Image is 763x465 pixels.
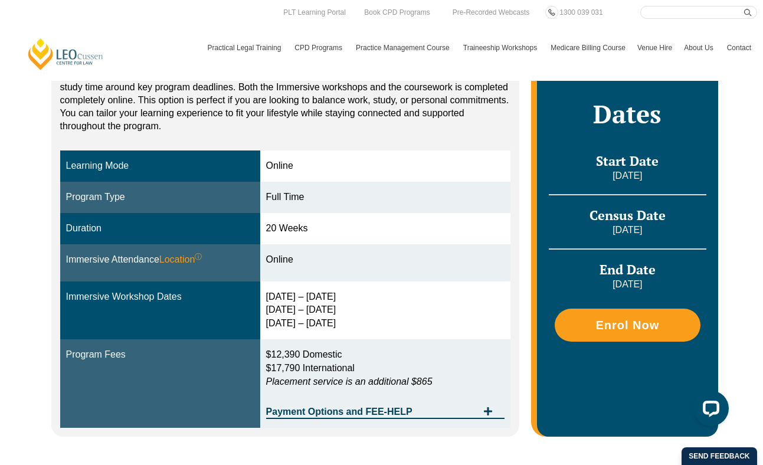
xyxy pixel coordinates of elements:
a: Venue Hire [631,31,678,65]
a: Contact [721,31,757,65]
div: Duration [66,222,254,235]
span: Enrol Now [595,319,659,331]
sup: ⓘ [195,253,202,261]
div: [DATE] – [DATE] [DATE] – [DATE] [DATE] – [DATE] [266,290,505,331]
a: 1300 039 031 [556,6,605,19]
a: CPD Programs [289,31,350,65]
p: Online learning provides the ultimate flexibility: You can study from anywhere, with the freedom ... [60,68,511,133]
div: Tabs. Open items with Enter or Space, close with Escape and navigate using the Arrow keys. [51,22,520,436]
span: $12,390 Domestic [266,349,342,359]
div: Immersive Attendance [66,253,254,267]
p: [DATE] [549,224,706,237]
a: Book CPD Programs [361,6,433,19]
div: 20 Weeks [266,222,505,235]
span: Start Date [596,152,659,169]
span: Payment Options and FEE-HELP [266,407,478,417]
div: Program Type [66,191,254,204]
p: [DATE] [549,169,706,182]
a: About Us [678,31,721,65]
div: Online [266,159,505,173]
em: Placement service is an additional $865 [266,376,433,387]
h2: Dates [549,99,706,129]
a: [PERSON_NAME] Centre for Law [27,37,105,71]
span: End Date [600,261,656,278]
div: Immersive Workshop Dates [66,290,254,304]
p: [DATE] [549,278,706,291]
div: Learning Mode [66,159,254,173]
a: Traineeship Workshops [457,31,545,65]
div: Program Fees [66,348,254,362]
div: Full Time [266,191,505,204]
span: Location [159,253,202,267]
span: Census Date [590,207,666,224]
div: Online [266,253,505,267]
a: Pre-Recorded Webcasts [450,6,533,19]
iframe: LiveChat chat widget [684,386,733,435]
a: PLT Learning Portal [280,6,349,19]
a: Practical Legal Training [202,31,289,65]
span: 1300 039 031 [559,8,602,17]
a: Enrol Now [555,309,700,342]
span: $17,790 International [266,363,355,373]
a: Medicare Billing Course [545,31,631,65]
a: Practice Management Course [350,31,457,65]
